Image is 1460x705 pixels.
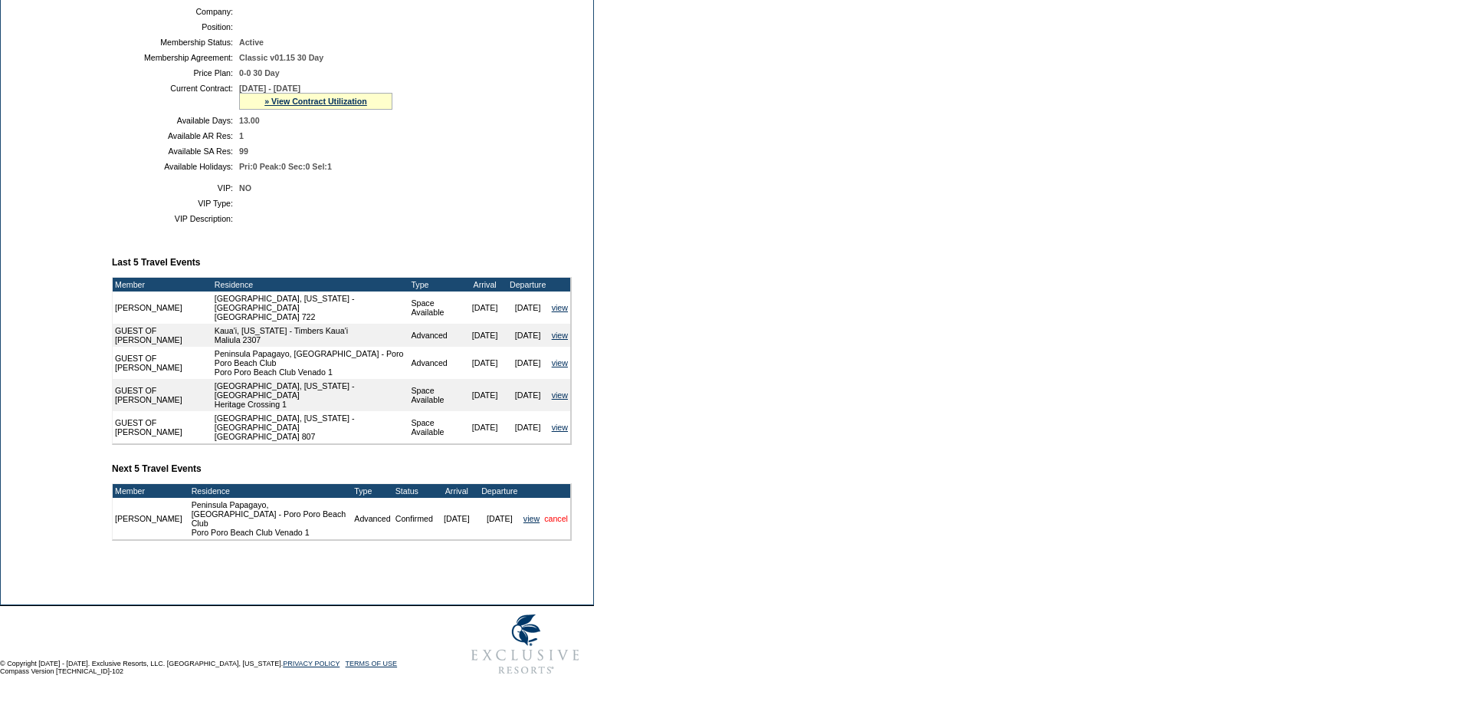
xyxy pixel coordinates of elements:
[523,514,540,523] a: view
[118,183,233,193] td: VIP:
[507,292,550,324] td: [DATE]
[552,303,568,312] a: view
[408,379,463,411] td: Space Available
[552,331,568,340] a: view
[113,411,212,443] td: GUEST OF [PERSON_NAME]
[457,606,594,683] img: Exclusive Resorts
[478,484,521,498] td: Departure
[239,131,244,140] span: 1
[212,347,409,379] td: Peninsula Papagayo, [GEOGRAPHIC_DATA] - Poro Poro Beach Club Poro Poro Beach Club Venado 1
[552,390,568,400] a: view
[239,147,248,156] span: 99
[118,147,233,156] td: Available SA Res:
[189,498,353,539] td: Peninsula Papagayo, [GEOGRAPHIC_DATA] - Poro Poro Beach Club Poro Poro Beach Club Venado 1
[393,498,435,539] td: Confirmed
[118,214,233,223] td: VIP Description:
[113,278,212,292] td: Member
[507,324,550,347] td: [DATE]
[212,324,409,347] td: Kaua'i, [US_STATE] - Timbers Kaua'i Maliula 2307
[118,7,233,16] td: Company:
[113,347,212,379] td: GUEST OF [PERSON_NAME]
[346,660,398,667] a: TERMS OF USE
[464,292,507,324] td: [DATE]
[113,292,212,324] td: [PERSON_NAME]
[352,498,392,539] td: Advanced
[283,660,340,667] a: PRIVACY POLICY
[113,498,185,539] td: [PERSON_NAME]
[239,68,280,77] span: 0-0 30 Day
[113,324,212,347] td: GUEST OF [PERSON_NAME]
[408,347,463,379] td: Advanced
[112,257,200,268] b: Last 5 Travel Events
[118,53,233,62] td: Membership Agreement:
[212,278,409,292] td: Residence
[464,347,507,379] td: [DATE]
[118,199,233,208] td: VIP Type:
[239,116,260,125] span: 13.00
[464,278,507,292] td: Arrival
[464,411,507,443] td: [DATE]
[118,131,233,140] td: Available AR Res:
[408,278,463,292] td: Type
[239,38,264,47] span: Active
[239,183,251,193] span: NO
[464,324,507,347] td: [DATE]
[212,292,409,324] td: [GEOGRAPHIC_DATA], [US_STATE] - [GEOGRAPHIC_DATA] [GEOGRAPHIC_DATA] 722
[113,379,212,411] td: GUEST OF [PERSON_NAME]
[118,162,233,171] td: Available Holidays:
[112,463,202,474] b: Next 5 Travel Events
[189,484,353,498] td: Residence
[212,379,409,411] td: [GEOGRAPHIC_DATA], [US_STATE] - [GEOGRAPHIC_DATA] Heritage Crossing 1
[408,324,463,347] td: Advanced
[118,68,233,77] td: Price Plan:
[464,379,507,411] td: [DATE]
[118,116,233,125] td: Available Days:
[118,38,233,47] td: Membership Status:
[118,84,233,110] td: Current Contract:
[408,411,463,443] td: Space Available
[507,347,550,379] td: [DATE]
[435,498,478,539] td: [DATE]
[507,411,550,443] td: [DATE]
[552,358,568,367] a: view
[264,97,367,106] a: » View Contract Utilization
[239,53,323,62] span: Classic v01.15 30 Day
[239,162,332,171] span: Pri:0 Peak:0 Sec:0 Sel:1
[507,278,550,292] td: Departure
[352,484,392,498] td: Type
[113,484,185,498] td: Member
[544,514,568,523] a: cancel
[435,484,478,498] td: Arrival
[408,292,463,324] td: Space Available
[239,84,300,93] span: [DATE] - [DATE]
[212,411,409,443] td: [GEOGRAPHIC_DATA], [US_STATE] - [GEOGRAPHIC_DATA] [GEOGRAPHIC_DATA] 807
[393,484,435,498] td: Status
[118,22,233,31] td: Position:
[507,379,550,411] td: [DATE]
[478,498,521,539] td: [DATE]
[552,423,568,432] a: view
